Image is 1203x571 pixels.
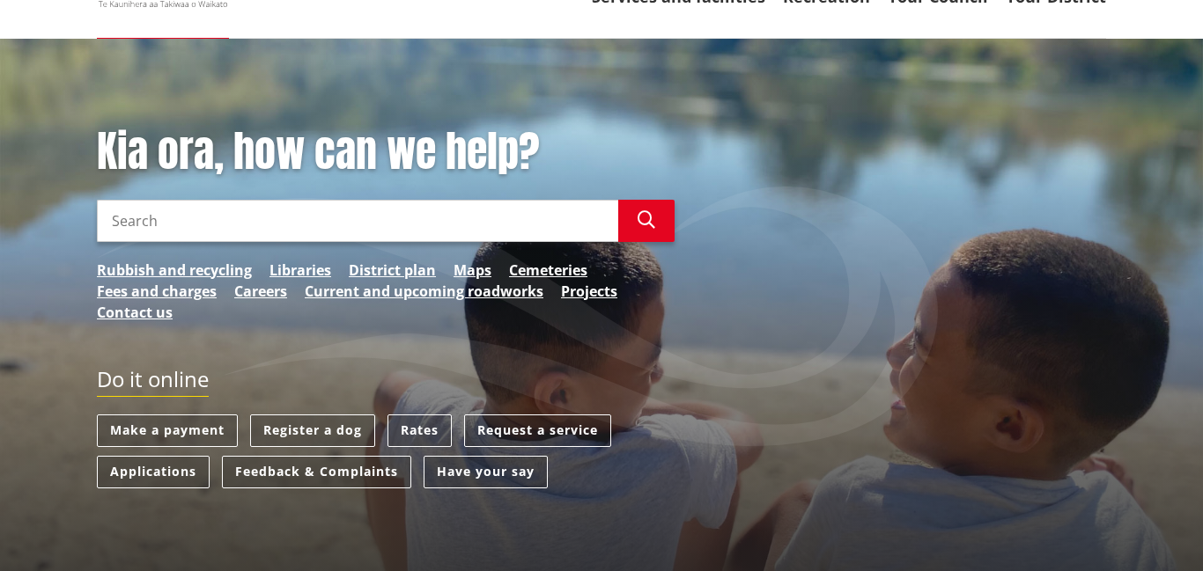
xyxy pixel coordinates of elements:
[97,200,618,242] input: Search input
[97,260,252,281] a: Rubbish and recycling
[464,414,611,447] a: Request a service
[97,414,238,447] a: Make a payment
[387,414,452,447] a: Rates
[1122,497,1185,560] iframe: Messenger Launcher
[97,456,210,488] a: Applications
[250,414,375,447] a: Register a dog
[97,302,173,323] a: Contact us
[97,367,209,398] h2: Do it online
[222,456,411,488] a: Feedback & Complaints
[97,127,675,178] h1: Kia ora, how can we help?
[509,260,587,281] a: Cemeteries
[269,260,331,281] a: Libraries
[97,281,217,302] a: Fees and charges
[454,260,491,281] a: Maps
[349,260,436,281] a: District plan
[234,281,287,302] a: Careers
[305,281,543,302] a: Current and upcoming roadworks
[424,456,548,488] a: Have your say
[561,281,617,302] a: Projects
